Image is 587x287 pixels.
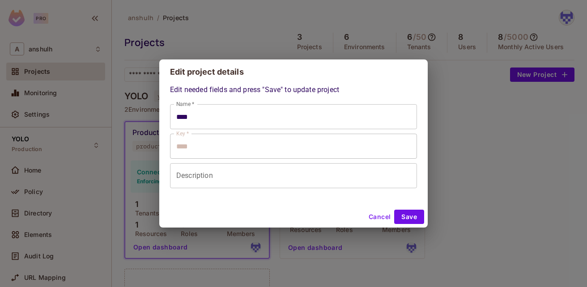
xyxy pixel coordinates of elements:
label: Key * [176,130,189,137]
label: Name * [176,100,194,108]
button: Save [394,210,424,224]
h2: Edit project details [159,59,428,84]
div: Edit needed fields and press "Save" to update project [170,84,417,188]
button: Cancel [365,210,394,224]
